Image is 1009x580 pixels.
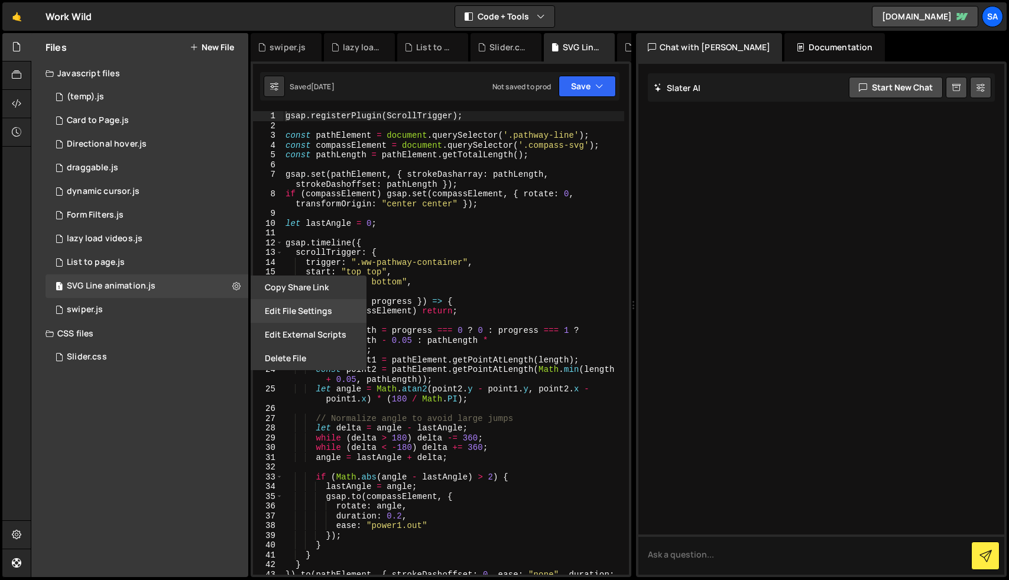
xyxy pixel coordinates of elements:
div: Not saved to prod [492,82,551,92]
div: 16508/45375.js [46,156,248,180]
div: swiper.js [270,41,306,53]
a: [DOMAIN_NAME] [872,6,978,27]
div: 41 [253,550,283,560]
div: 28 [253,423,283,433]
a: Sa [982,6,1003,27]
div: 4 [253,141,283,151]
div: 16508/46297.js [46,251,248,274]
div: 34 [253,482,283,492]
div: Directional hover.js [67,139,147,150]
div: 16508/47544.js [46,227,248,251]
div: Slider.css [489,41,527,53]
div: List to page.js [67,257,125,268]
div: 39 [253,531,283,541]
button: Code + Tools [455,6,554,27]
div: Chat with [PERSON_NAME] [636,33,783,61]
h2: Slater AI [654,82,701,93]
div: 16508/45377.js [46,109,248,132]
div: 16508/46211.css [46,345,248,369]
div: 2 [253,121,283,131]
div: lazy load videos.js [67,234,142,244]
div: SVG Line animation.js [67,281,155,291]
div: Javascript files [31,61,248,85]
div: 37 [253,511,283,521]
div: 11 [253,228,283,238]
div: 5 [253,150,283,160]
div: SVG Line animation.js [563,41,601,53]
div: [DATE] [311,82,335,92]
div: 1 [253,111,283,121]
div: 29 [253,433,283,443]
div: 40 [253,540,283,550]
div: dynamic cursor.js [67,186,139,197]
div: 35 [253,492,283,502]
div: 26 [253,404,283,414]
div: 16508/47623.js [46,298,248,322]
div: 3 [253,131,283,141]
div: Documentation [784,33,884,61]
div: 16508/44799.js [46,203,248,227]
button: Copy share link [251,276,366,299]
div: 15 [253,267,283,277]
div: 16508/45376.js [46,180,248,203]
div: Card to Page.js [67,115,129,126]
button: Start new chat [849,77,943,98]
a: 🤙 [2,2,31,31]
div: 27 [253,414,283,424]
div: 38 [253,521,283,531]
div: 6 [253,160,283,170]
div: Saved [290,82,335,92]
div: 30 [253,443,283,453]
div: 16508/45374.js [46,132,248,156]
div: List to page.js [416,41,454,53]
button: Save [559,76,616,97]
div: swiper.js [67,304,103,315]
div: 25 [253,384,283,404]
div: Slider.css [67,352,107,362]
div: 31 [253,453,283,463]
div: CSS files [31,322,248,345]
div: Work Wild [46,9,92,24]
div: lazy load videos.js [343,41,381,53]
div: 7 [253,170,283,189]
h2: Files [46,41,67,54]
div: 24 [253,365,283,384]
button: Edit External Scripts [251,323,366,346]
div: 16508/45391.js [46,85,248,109]
div: 13 [253,248,283,258]
div: 36 [253,501,283,511]
div: Form Filters.js [67,210,124,221]
div: 10 [253,219,283,229]
button: New File [190,43,234,52]
span: 1 [56,283,63,292]
div: 9 [253,209,283,219]
div: (temp).js [67,92,104,102]
div: 33 [253,472,283,482]
div: 14 [253,258,283,268]
div: 8 [253,189,283,209]
button: Delete File [251,346,366,370]
div: 42 [253,560,283,570]
div: draggable.js [67,163,118,173]
div: 16508/45807.js [46,274,248,298]
button: Edit File Settings [251,299,366,323]
div: 32 [253,462,283,472]
div: 12 [253,238,283,248]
